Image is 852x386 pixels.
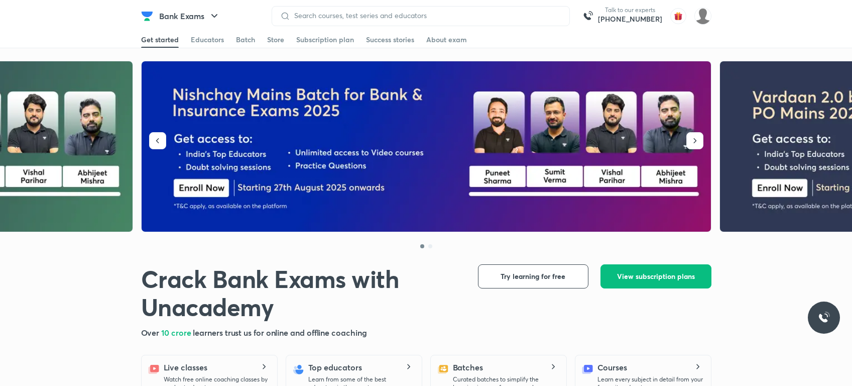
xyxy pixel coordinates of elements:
[501,271,565,281] span: Try learning for free
[598,14,662,24] a: [PHONE_NUMBER]
[600,264,711,288] button: View subscription plans
[426,32,467,48] a: About exam
[453,361,483,373] h5: Batches
[141,264,462,321] h1: Crack Bank Exams with Unacademy
[236,35,255,45] div: Batch
[236,32,255,48] a: Batch
[578,6,598,26] img: call-us
[141,10,153,22] img: Company Logo
[290,12,561,20] input: Search courses, test series and educators
[141,327,162,338] span: Over
[161,327,193,338] span: 10 crore
[164,361,207,373] h5: Live classes
[191,35,224,45] div: Educators
[366,35,414,45] div: Success stories
[670,8,686,24] img: avatar
[141,35,179,45] div: Get started
[818,312,830,324] img: ttu
[478,264,588,288] button: Try learning for free
[308,361,362,373] h5: Top educators
[694,8,711,25] img: Sainya Singh
[617,271,695,281] span: View subscription plans
[141,32,179,48] a: Get started
[366,32,414,48] a: Success stories
[598,6,662,14] p: Talk to our experts
[597,361,627,373] h5: Courses
[193,327,367,338] span: learners trust us for online and offline coaching
[153,6,226,26] button: Bank Exams
[426,35,467,45] div: About exam
[267,35,284,45] div: Store
[267,32,284,48] a: Store
[296,32,354,48] a: Subscription plan
[296,35,354,45] div: Subscription plan
[191,32,224,48] a: Educators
